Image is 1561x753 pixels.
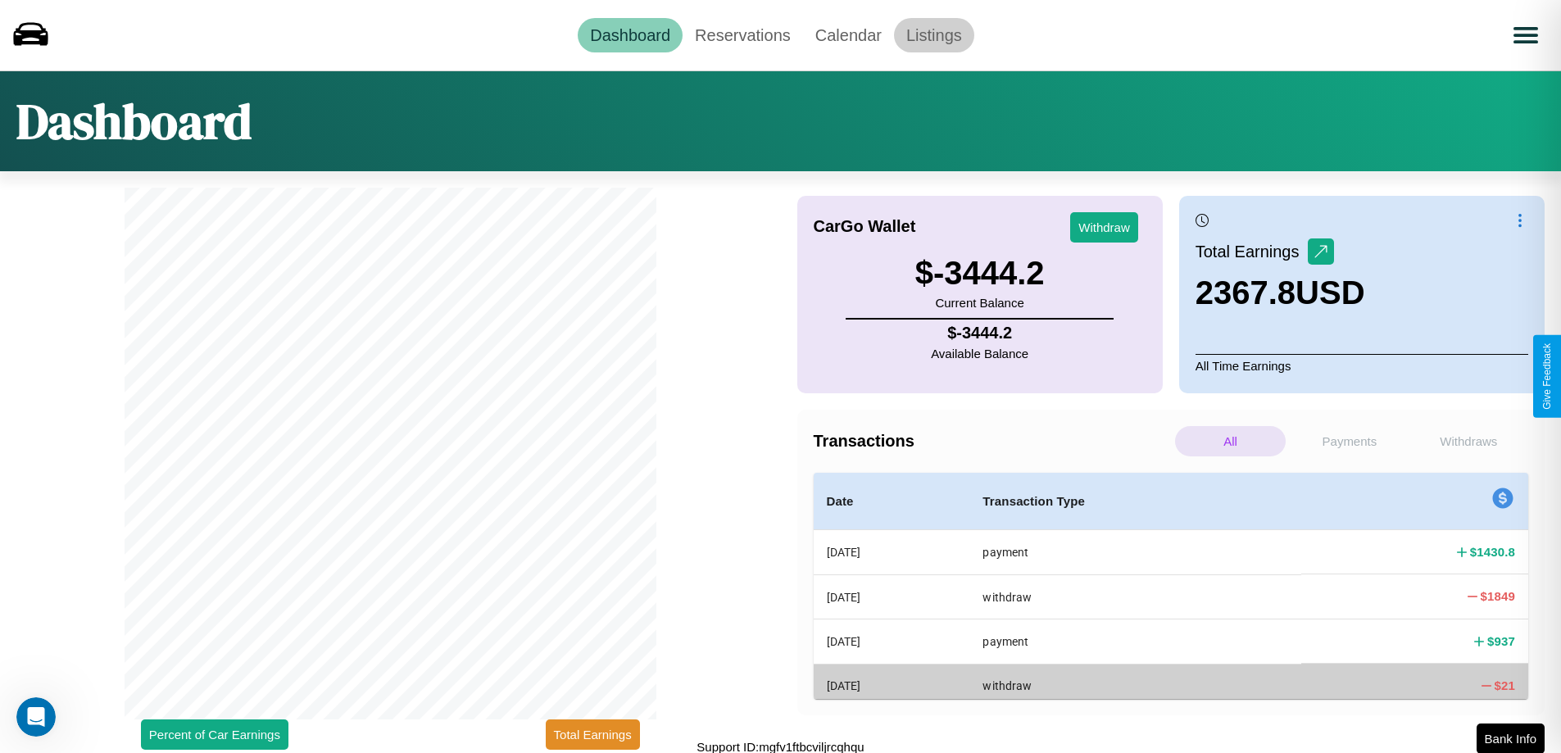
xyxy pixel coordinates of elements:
[915,292,1045,314] p: Current Balance
[982,492,1288,511] h4: Transaction Type
[803,18,894,52] a: Calendar
[1503,12,1549,58] button: Open menu
[969,574,1301,619] th: withdraw
[814,530,970,575] th: [DATE]
[1175,426,1286,456] p: All
[683,18,803,52] a: Reservations
[1481,587,1515,605] h4: $ 1849
[1414,426,1524,456] p: Withdraws
[1196,237,1308,266] p: Total Earnings
[814,619,970,664] th: [DATE]
[578,18,683,52] a: Dashboard
[814,473,1529,708] table: simple table
[915,255,1045,292] h3: $ -3444.2
[931,324,1028,342] h4: $ -3444.2
[827,492,957,511] h4: Date
[814,217,916,236] h4: CarGo Wallet
[1294,426,1404,456] p: Payments
[931,342,1028,365] p: Available Balance
[969,619,1301,664] th: payment
[1541,343,1553,410] div: Give Feedback
[1070,212,1138,243] button: Withdraw
[1495,677,1516,694] h4: $ 21
[1196,274,1365,311] h3: 2367.8 USD
[1470,543,1515,560] h4: $ 1430.8
[969,530,1301,575] th: payment
[814,432,1171,451] h4: Transactions
[814,664,970,707] th: [DATE]
[894,18,974,52] a: Listings
[16,88,252,155] h1: Dashboard
[1196,354,1528,377] p: All Time Earnings
[814,574,970,619] th: [DATE]
[141,719,288,750] button: Percent of Car Earnings
[546,719,640,750] button: Total Earnings
[16,697,56,737] iframe: Intercom live chat
[1487,633,1515,650] h4: $ 937
[969,664,1301,707] th: withdraw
